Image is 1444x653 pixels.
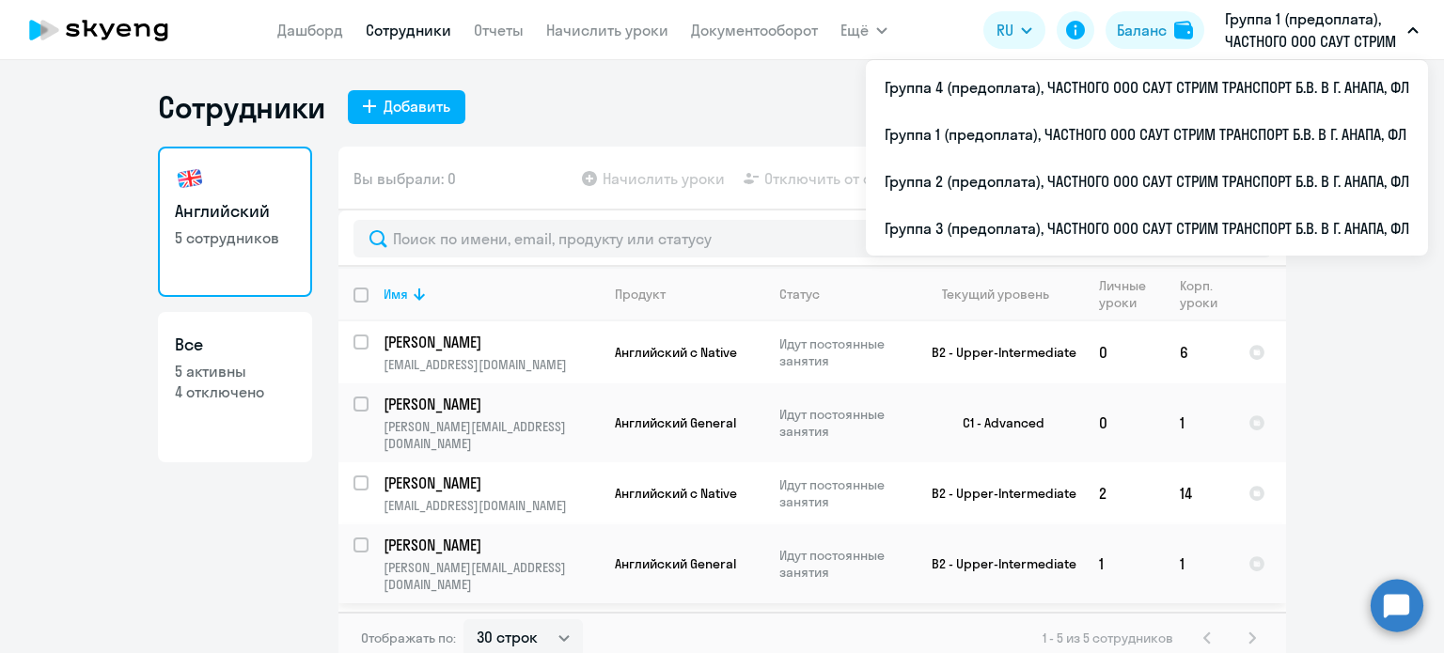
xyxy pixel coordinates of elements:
p: Идут постоянные занятия [779,547,908,581]
a: Все5 активны4 отключено [158,312,312,462]
a: Английский5 сотрудников [158,147,312,297]
span: Ещё [840,19,869,41]
p: 5 сотрудников [175,227,295,248]
a: [PERSON_NAME] [384,394,599,414]
span: RU [997,19,1013,41]
p: Идут постоянные занятия [779,476,908,510]
td: 1 [1084,524,1165,603]
h3: Все [175,333,295,357]
p: [PERSON_NAME] [384,473,596,493]
div: Текущий уровень [942,286,1049,303]
p: Группа 1 (предоплата), ЧАСТНОГО ООО САУТ СТРИМ ТРАНСПОРТ Б.В. В Г. АНАПА, ФЛ [1225,8,1400,53]
span: Английский General [615,555,736,572]
button: Добавить [348,90,465,124]
input: Поиск по имени, email, продукту или статусу [353,220,1271,257]
span: Английский General [615,414,736,431]
p: [PERSON_NAME] [384,535,596,555]
td: 14 [1165,462,1233,524]
a: Начислить уроки [546,21,668,39]
div: Баланс [1117,19,1167,41]
td: B2 - Upper-Intermediate [909,321,1084,383]
img: balance [1174,21,1193,39]
span: Отображать по: [361,630,456,646]
a: [PERSON_NAME] [384,535,599,555]
img: english [175,163,205,194]
button: Ещё [840,11,887,49]
ul: Ещё [866,60,1428,256]
button: Группа 1 (предоплата), ЧАСТНОГО ООО САУТ СТРИМ ТРАНСПОРТ Б.В. В Г. АНАПА, ФЛ [1216,8,1428,53]
p: [PERSON_NAME][EMAIL_ADDRESS][DOMAIN_NAME] [384,418,599,452]
td: 1 [1165,524,1233,603]
div: Продукт [615,286,666,303]
td: C1 - Advanced [909,383,1084,462]
a: Отчеты [474,21,524,39]
a: [PERSON_NAME] [384,473,599,493]
p: Идут постоянные занятия [779,406,908,440]
div: Добавить [384,95,450,117]
td: B2 - Upper-Intermediate [909,462,1084,524]
span: Английский с Native [615,344,737,361]
div: Корп. уроки [1180,277,1232,311]
p: Идут постоянные занятия [779,335,908,369]
div: Текущий уровень [924,286,1083,303]
p: 4 отключено [175,381,295,402]
h1: Сотрудники [158,88,325,126]
button: Балансbalance [1106,11,1204,49]
button: RU [983,11,1045,49]
td: 2 [1084,462,1165,524]
div: Статус [779,286,820,303]
a: [PERSON_NAME] [384,332,599,352]
h3: Английский [175,199,295,224]
span: 1 - 5 из 5 сотрудников [1043,630,1173,646]
div: Личные уроки [1099,277,1164,311]
p: [EMAIL_ADDRESS][DOMAIN_NAME] [384,497,599,514]
a: Сотрудники [366,21,451,39]
a: Дашборд [277,21,343,39]
td: 0 [1084,383,1165,462]
div: Имя [384,286,599,303]
td: 0 [1084,321,1165,383]
td: 6 [1165,321,1233,383]
p: [PERSON_NAME] [384,332,596,352]
td: 1 [1165,383,1233,462]
a: Документооборот [691,21,818,39]
td: B2 - Upper-Intermediate [909,524,1084,603]
div: Имя [384,286,408,303]
span: Вы выбрали: 0 [353,167,456,190]
p: [PERSON_NAME] [384,394,596,414]
p: 5 активны [175,361,295,381]
span: Английский с Native [615,485,737,502]
p: [EMAIL_ADDRESS][DOMAIN_NAME] [384,356,599,373]
p: [PERSON_NAME][EMAIL_ADDRESS][DOMAIN_NAME] [384,559,599,593]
